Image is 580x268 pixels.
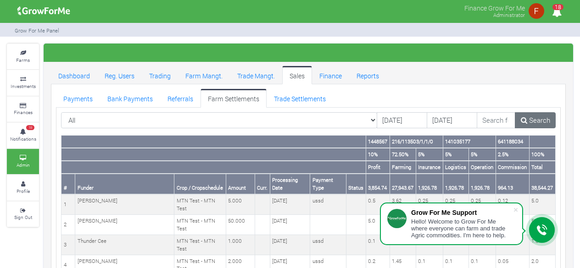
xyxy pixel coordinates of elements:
[7,175,39,200] a: Profile
[529,161,555,174] th: Total
[226,215,255,235] td: 50.000
[443,148,468,161] th: 5%
[270,174,310,194] th: Processing Date
[416,161,443,174] th: Insurance
[61,174,75,194] th: #
[61,215,75,235] td: 2
[174,174,226,194] th: Crop / Cropschedule
[7,44,39,69] a: Farms
[142,66,178,84] a: Trading
[61,235,75,255] td: 3
[427,112,477,129] input: DD/MM/YYYY
[366,148,390,161] th: 10%
[16,57,30,63] small: Farms
[443,161,468,174] th: Logistics
[14,109,33,115] small: Finances
[416,194,443,214] td: 0.25
[548,9,566,17] a: 18
[390,194,416,214] td: 3.62
[411,218,513,239] div: Hello! Welcome to Grow For Me where everyone can farm and trade Agric commodities. I'm here to help.
[14,2,73,20] img: growforme image
[416,174,443,194] th: 1,926.78
[346,174,366,194] th: Status
[17,188,30,194] small: Profile
[174,215,226,235] td: MTN Test - MTN Test
[312,66,349,84] a: Finance
[7,202,39,227] a: Sign Out
[178,66,230,84] a: Farm Mangt.
[468,174,496,194] th: 1,926.78
[366,215,390,235] td: 5.0
[310,235,346,255] td: ussd
[310,194,346,214] td: ussd
[14,214,32,220] small: Sign Out
[377,112,427,129] input: DD/MM/YYYY
[267,89,333,107] a: Trade Settlements
[17,162,30,168] small: Admin
[26,125,34,131] span: 18
[468,148,496,161] th: 5%
[75,215,174,235] td: [PERSON_NAME]
[174,235,226,255] td: MTN Test - MTN Test
[349,66,386,84] a: Reports
[75,235,174,255] td: Thunder Cee
[15,27,59,34] small: Grow For Me Panel
[310,174,346,194] th: Payment Type
[100,89,160,107] a: Bank Payments
[548,2,566,22] i: Notifications
[282,66,312,84] a: Sales
[529,148,555,161] th: 100%
[7,97,39,122] a: Finances
[270,194,310,214] td: [DATE]
[390,136,443,148] th: 216/113503/1/1/0
[160,89,201,107] a: Referrals
[366,136,390,148] th: 1448567
[468,194,496,214] td: 0.25
[443,136,496,148] th: 141035177
[11,83,36,89] small: Investments
[270,215,310,235] td: [DATE]
[270,235,310,255] td: [DATE]
[493,11,525,18] small: Administrator
[174,194,226,214] td: MTN Test - MTN Test
[201,89,267,107] a: Farm Settlements
[226,194,255,214] td: 5.000
[527,2,546,20] img: growforme image
[366,194,390,214] td: 0.5
[443,174,468,194] th: 1,926.78
[10,136,36,142] small: Notifications
[56,89,100,107] a: Payments
[366,161,390,174] th: Profit
[468,161,496,174] th: Operation
[7,70,39,95] a: Investments
[51,66,97,84] a: Dashboard
[226,174,255,194] th: Amount
[390,161,416,174] th: Farming
[7,149,39,174] a: Admin
[416,148,443,161] th: 5%
[97,66,142,84] a: Reg. Users
[75,194,174,214] td: [PERSON_NAME]
[464,2,525,13] p: Finance Grow For Me
[552,4,563,10] span: 18
[496,136,529,148] th: 641188034
[529,174,555,194] th: 38,544.27
[7,123,39,148] a: 18 Notifications
[75,174,174,194] th: Funder
[477,112,516,129] input: Search for Settlements
[390,174,416,194] th: 27,943.67
[443,194,468,214] td: 0.25
[496,194,529,214] td: 0.12
[366,235,390,255] td: 0.1
[61,194,75,214] td: 1
[496,148,529,161] th: 2.5%
[230,66,282,84] a: Trade Mangt.
[255,174,270,194] th: Curr.
[226,235,255,255] td: 1.000
[496,174,529,194] th: 964.13
[529,194,555,214] td: 5.0
[411,209,513,216] div: Grow For Me Support
[496,161,529,174] th: Commission
[366,174,390,194] th: 3,854.74
[390,148,416,161] th: 72.50%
